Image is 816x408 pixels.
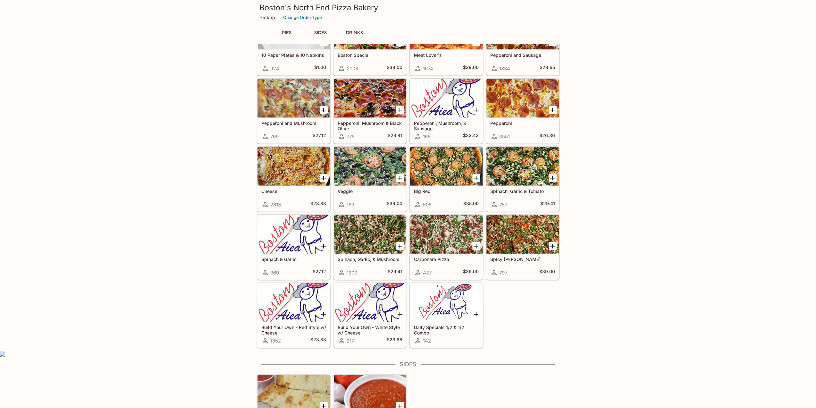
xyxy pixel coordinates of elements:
h5: $28.65 [540,65,555,72]
div: Spinach, Garlic, & Mushroom [334,215,406,254]
a: Daily Specials 1/2 & 1/2 Combo142 [410,283,483,348]
span: 769 [270,134,279,140]
button: Add Pepperoni, Mushroom, & Sausage [472,106,480,114]
h5: $29.41 [540,201,555,208]
h5: Pepperoni and Mushroom [261,120,326,126]
h5: Cheese [261,188,326,194]
h5: Boston Special [338,52,402,58]
span: 217 [347,338,354,344]
div: Pepperoni and Sausage [486,11,559,49]
button: Add Carbonara Pizza [472,242,480,250]
h5: Carbonara Pizza [414,256,479,262]
a: Pepperoni, Mushroom, & Sausage165$33.43 [410,79,483,143]
button: Add Spinach, Garlic & Tomato [549,174,557,182]
div: Pepperoni [486,79,559,117]
span: 924 [270,65,279,72]
div: Veggie [334,147,406,186]
h5: Veggie [338,188,402,194]
span: 1334 [499,65,510,72]
button: PIES [272,28,301,37]
span: 3551 [499,134,510,140]
a: Build Your Own - Red Style w/ Cheese1352$23.88 [257,283,330,348]
h5: $39.00 [463,65,479,72]
span: 1352 [270,338,281,344]
span: 1200 [347,270,357,276]
div: Pepperoni, Mushroom & Black Olive [334,79,406,117]
h5: $26.36 [539,133,555,140]
button: Add Spicy Jenny [549,242,557,250]
button: Change Order Type [280,13,325,22]
h5: Spicy [PERSON_NAME] [490,256,555,262]
div: Cheese [257,147,330,186]
a: Pepperoni3551$26.36 [486,79,559,143]
div: Pepperoni, Mushroom, & Sausage [410,79,483,117]
div: Pepperoni and Mushroom [257,79,330,117]
button: Add Pepperoni and Mushroom [320,106,328,114]
span: 775 [347,134,355,140]
h5: Build Your Own - Red Style w/ Cheese [261,325,326,335]
a: Pepperoni and Mushroom769$27.12 [257,79,330,143]
span: 169 [347,202,354,208]
span: 165 [423,134,431,140]
h5: $1.00 [314,65,326,72]
div: Spicy Jenny [486,215,559,254]
span: 797 [499,270,507,276]
a: Veggie169$39.00 [333,147,407,212]
div: Spinach, Garlic & Tomato [486,147,559,186]
p: Pickup [259,14,275,21]
a: Big Red505$35.00 [410,147,483,212]
button: Add Spinach, Garlic, & Mushroom [396,242,404,250]
h5: $39.00 [539,269,555,276]
h5: $29.41 [388,269,402,276]
h5: $35.00 [463,201,479,208]
button: Add Build Your Own - Red Style w/ Cheese [320,310,328,318]
a: Spinach & Garlic369$27.12 [257,215,330,280]
h5: $33.43 [463,133,479,140]
button: Add Build Your Own - White Style w/ Cheese [396,310,404,318]
h4: SIDES [257,361,559,368]
h5: Pepperoni [490,120,555,126]
h5: $39.00 [463,269,479,276]
h5: $27.12 [313,269,326,276]
span: 369 [270,270,279,276]
a: Cheese2813$23.88 [257,147,330,212]
div: Meat Lover's [410,11,483,49]
div: Carbonara Pizza [410,215,483,254]
a: Spinach, Garlic, & Mushroom1200$29.41 [333,215,407,280]
button: Add Daily Specials 1/2 & 1/2 Combo [472,310,480,318]
span: 757 [499,202,507,208]
div: Big Red [410,147,483,186]
h5: Spinach, Garlic, & Mushroom [338,256,402,262]
button: Add Cheese [320,174,328,182]
h5: Daily Specials 1/2 & 1/2 Combo [414,325,479,335]
h5: $39.00 [387,201,402,208]
div: Build Your Own - White Style w/ Cheese [334,283,406,322]
h3: Boston's North End Pizza Bakery [259,3,557,13]
div: 10 Paper Plates & 10 Napkins [257,11,330,49]
span: 427 [423,270,432,276]
div: Build Your Own - Red Style w/ Cheese [257,283,330,322]
h5: $38.00 [387,65,402,72]
span: 142 [423,338,431,344]
span: 2813 [270,202,281,208]
button: Add Veggie [396,174,404,182]
h5: Big Red [414,188,479,194]
h5: $23.88 [310,201,326,208]
h5: $23.88 [387,337,402,344]
h5: Meat Lover's [414,52,479,58]
button: SIDES [306,28,335,37]
button: Add Spinach & Garlic [320,242,328,250]
h5: Pepperoni, Mushroom & Black Olive [338,120,402,131]
div: Boston Special [334,11,406,49]
h5: 10 Paper Plates & 10 Napkins [261,52,326,58]
button: Add Big Red [472,174,480,182]
div: Spinach & Garlic [257,215,330,254]
a: Spicy [PERSON_NAME]797$39.00 [486,215,559,280]
h5: $29.41 [388,133,402,140]
button: Add Pepperoni, Mushroom & Black Olive [396,106,404,114]
a: Pepperoni, Mushroom & Black Olive775$29.41 [333,79,407,143]
span: 505 [423,202,432,208]
h5: Build Your Own - White Style w/ Cheese [338,325,402,335]
h5: Spinach, Garlic & Tomato [490,188,555,194]
a: Carbonara Pizza427$39.00 [410,215,483,280]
